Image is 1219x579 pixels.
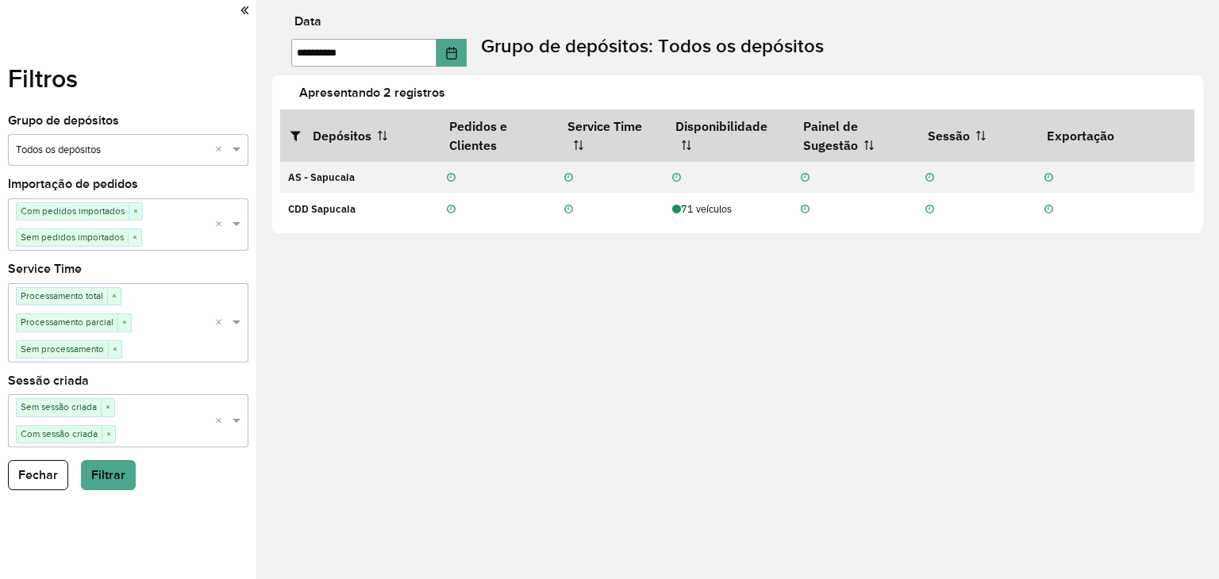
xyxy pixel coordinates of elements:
th: Sessão [917,109,1036,162]
span: × [107,289,121,305]
span: × [108,342,121,358]
span: Sem pedidos importados [17,229,128,245]
i: Não realizada [1044,205,1053,215]
span: Com pedidos importados [17,203,129,219]
span: Com sessão criada [17,426,102,442]
label: Service Time [8,259,82,278]
label: Grupo de depósitos [8,111,119,130]
button: Choose Date [436,39,467,67]
i: Não realizada [447,205,456,215]
span: × [117,315,131,331]
span: × [101,400,114,416]
th: Service Time [556,109,664,162]
i: Não realizada [672,173,681,183]
span: Clear all [215,413,229,430]
label: Filtros [8,59,78,98]
th: Pedidos e Clientes [439,109,556,162]
th: Exportação [1036,109,1194,162]
strong: AS - Sapucaia [288,171,355,184]
button: Fechar [8,460,68,490]
i: Não realizada [564,173,573,183]
label: Sessão criada [8,371,89,390]
i: Não realizada [925,205,934,215]
button: Filtrar [81,460,136,490]
span: Clear all [215,217,229,233]
span: Processamento total [17,288,107,304]
i: Abrir/fechar filtros [290,129,313,142]
label: Grupo de depósitos: Todos os depósitos [481,32,824,60]
th: Disponibilidade [664,109,793,162]
span: Clear all [215,315,229,332]
i: Não realizada [447,173,456,183]
i: Não realizada [925,173,934,183]
label: Data [294,12,321,31]
th: Painel de Sugestão [793,109,917,162]
span: Processamento parcial [17,314,117,330]
div: 71 veículos [672,201,784,217]
i: Não realizada [1044,173,1053,183]
th: Depósitos [280,109,439,162]
span: × [129,204,142,220]
span: × [128,230,141,246]
span: Sem sessão criada [17,399,101,415]
span: × [102,427,115,443]
strong: CDD Sapucaia [288,202,356,216]
i: Não realizada [801,173,809,183]
label: Importação de pedidos [8,174,138,194]
i: Não realizada [801,205,809,215]
span: Sem processamento [17,341,108,357]
i: Não realizada [564,205,573,215]
span: Clear all [215,142,229,159]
